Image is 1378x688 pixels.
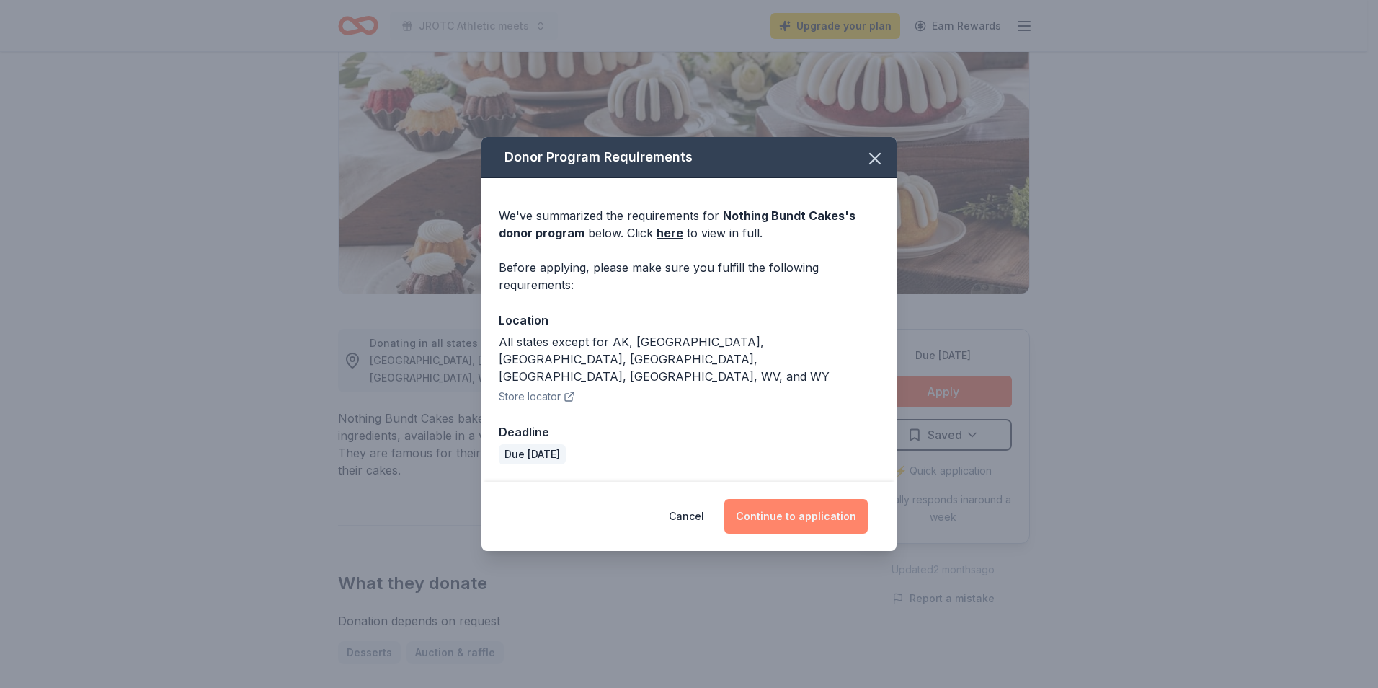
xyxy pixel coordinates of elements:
[499,423,879,441] div: Deadline
[657,224,683,242] a: here
[499,207,879,242] div: We've summarized the requirements for below. Click to view in full.
[499,444,566,464] div: Due [DATE]
[499,333,879,385] div: All states except for AK, [GEOGRAPHIC_DATA], [GEOGRAPHIC_DATA], [GEOGRAPHIC_DATA], [GEOGRAPHIC_DA...
[499,311,879,330] div: Location
[481,137,897,178] div: Donor Program Requirements
[724,499,868,534] button: Continue to application
[499,259,879,294] div: Before applying, please make sure you fulfill the following requirements:
[499,388,575,405] button: Store locator
[669,499,704,534] button: Cancel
